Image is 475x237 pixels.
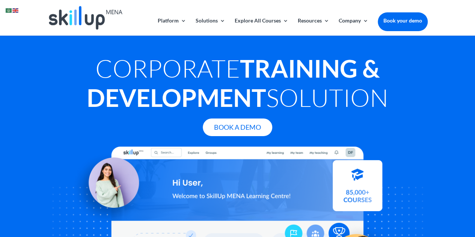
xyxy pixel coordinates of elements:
img: Courses library - SkillUp MENA [333,164,382,215]
img: Skillup Mena [49,6,122,30]
a: Company [339,18,368,36]
a: English [12,6,19,14]
a: Platform [158,18,186,36]
a: Solutions [196,18,225,36]
a: Resources [298,18,329,36]
a: Book A Demo [203,118,272,136]
h1: Corporate Solution [48,54,428,116]
a: Book your demo [378,12,428,29]
img: en [12,8,18,13]
img: Learning Management Solution - SkillUp [70,148,146,223]
a: Explore All Courses [235,18,288,36]
strong: Training & Development [87,54,380,112]
iframe: Chat Widget [350,156,475,237]
img: ar [6,8,12,13]
a: Arabic [6,6,12,14]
